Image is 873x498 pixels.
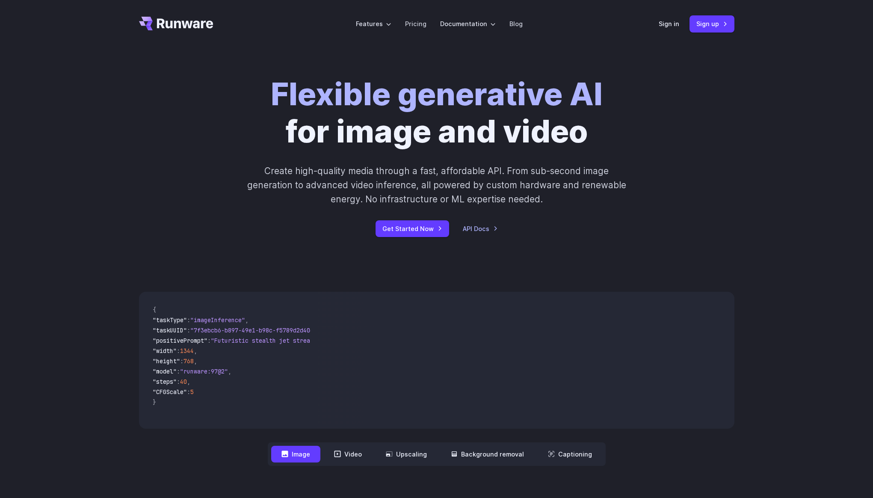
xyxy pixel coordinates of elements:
button: Image [271,446,320,462]
span: 768 [183,357,194,365]
span: { [153,306,156,314]
button: Background removal [441,446,534,462]
span: "runware:97@2" [180,368,228,375]
span: , [194,357,197,365]
span: , [228,368,231,375]
button: Upscaling [376,446,437,462]
span: , [194,347,197,355]
span: "imageInference" [190,316,245,324]
span: , [187,378,190,385]
span: : [177,368,180,375]
span: : [207,337,211,344]
button: Captioning [538,446,602,462]
span: "taskUUID" [153,326,187,334]
span: : [187,316,190,324]
span: : [177,347,180,355]
button: Video [324,446,372,462]
a: Blog [509,19,523,29]
span: "Futuristic stealth jet streaking through a neon-lit cityscape with glowing purple exhaust" [211,337,522,344]
span: "CFGScale" [153,388,187,396]
span: 1344 [180,347,194,355]
a: Go to / [139,17,213,30]
span: , [245,316,249,324]
span: "model" [153,368,177,375]
label: Documentation [440,19,496,29]
p: Create high-quality media through a fast, affordable API. From sub-second image generation to adv... [246,164,627,207]
span: 5 [190,388,194,396]
span: 40 [180,378,187,385]
span: : [180,357,183,365]
span: : [187,388,190,396]
span: "taskType" [153,316,187,324]
a: Pricing [405,19,426,29]
span: "positivePrompt" [153,337,207,344]
strong: Flexible generative AI [271,75,603,113]
span: "steps" [153,378,177,385]
span: : [187,326,190,334]
a: Sign in [659,19,679,29]
span: "7f3ebcb6-b897-49e1-b98c-f5789d2d40d7" [190,326,320,334]
label: Features [356,19,391,29]
a: API Docs [463,224,498,234]
h1: for image and video [271,75,603,150]
span: "width" [153,347,177,355]
a: Sign up [690,15,734,32]
span: } [153,398,156,406]
span: "height" [153,357,180,365]
span: : [177,378,180,385]
a: Get Started Now [376,220,449,237]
